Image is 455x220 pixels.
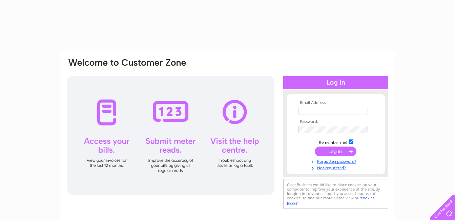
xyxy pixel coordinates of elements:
[283,179,388,208] div: Clear Business would like to place cookies on your computer to improve your experience of the sit...
[298,158,375,164] a: Forgotten password?
[296,119,375,124] th: Password:
[315,147,356,156] input: Submit
[296,138,375,145] td: Remember me?
[287,196,374,205] a: cookies policy
[298,164,375,171] a: Not registered?
[296,101,375,105] th: Email Address:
